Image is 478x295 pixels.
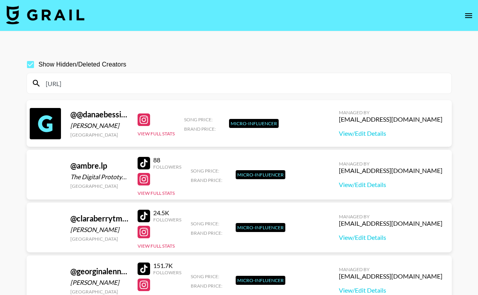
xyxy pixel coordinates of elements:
[339,115,442,123] div: [EMAIL_ADDRESS][DOMAIN_NAME]
[339,130,442,137] a: View/Edit Details
[153,164,181,170] div: Followers
[184,117,213,122] span: Song Price:
[339,167,442,174] div: [EMAIL_ADDRESS][DOMAIN_NAME]
[41,77,447,90] input: Search by User Name
[339,161,442,167] div: Managed By
[39,60,127,69] span: Show Hidden/Deleted Creators
[70,226,128,234] div: [PERSON_NAME]
[70,161,128,171] div: @ ambre.lp
[153,217,181,223] div: Followers
[461,8,476,23] button: open drawer
[153,209,181,217] div: 24.5K
[339,110,442,115] div: Managed By
[191,221,219,227] span: Song Price:
[70,266,128,276] div: @ georginalennon1
[70,173,128,181] div: The Digital Prototype
[153,156,181,164] div: 88
[229,119,279,128] div: Micro-Influencer
[339,219,442,227] div: [EMAIL_ADDRESS][DOMAIN_NAME]
[70,214,128,223] div: @ claraberrytmtc
[191,230,222,236] span: Brand Price:
[138,131,175,137] button: View Full Stats
[153,262,181,270] div: 151.7K
[70,122,128,130] div: [PERSON_NAME]
[138,243,175,249] button: View Full Stats
[191,273,219,279] span: Song Price:
[6,5,84,24] img: Grail Talent
[184,126,216,132] span: Brand Price:
[236,276,285,285] div: Micro-Influencer
[138,190,175,196] button: View Full Stats
[191,177,222,183] span: Brand Price:
[153,270,181,275] div: Followers
[236,223,285,232] div: Micro-Influencer
[191,283,222,289] span: Brand Price:
[339,272,442,280] div: [EMAIL_ADDRESS][DOMAIN_NAME]
[70,289,128,295] div: [GEOGRAPHIC_DATA]
[339,234,442,241] a: View/Edit Details
[339,286,442,294] a: View/Edit Details
[339,266,442,272] div: Managed By
[339,181,442,189] a: View/Edit Details
[339,214,442,219] div: Managed By
[70,110,128,119] div: @ @danaebessin29
[236,170,285,179] div: Micro-Influencer
[70,279,128,286] div: [PERSON_NAME]
[70,236,128,242] div: [GEOGRAPHIC_DATA]
[191,168,219,174] span: Song Price:
[70,183,128,189] div: [GEOGRAPHIC_DATA]
[70,132,128,138] div: [GEOGRAPHIC_DATA]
